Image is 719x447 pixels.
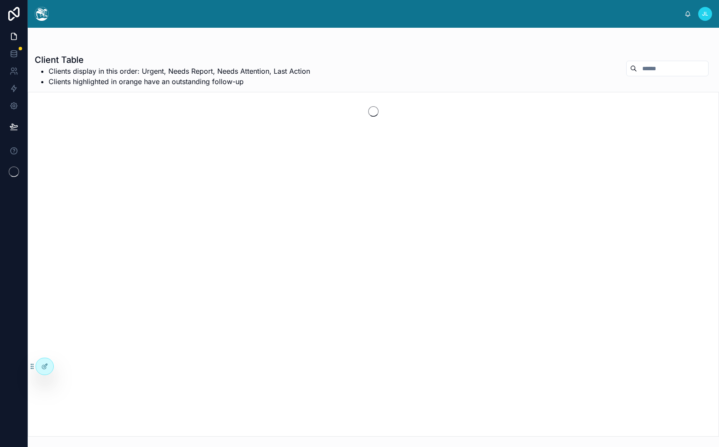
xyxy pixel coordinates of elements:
li: Clients display in this order: Urgent, Needs Report, Needs Attention, Last Action [49,66,310,76]
img: App logo [35,7,49,21]
span: JL [702,10,708,17]
div: scrollable content [56,12,684,16]
h1: Client Table [35,54,310,66]
li: Clients highlighted in orange have an outstanding follow-up [49,76,310,87]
